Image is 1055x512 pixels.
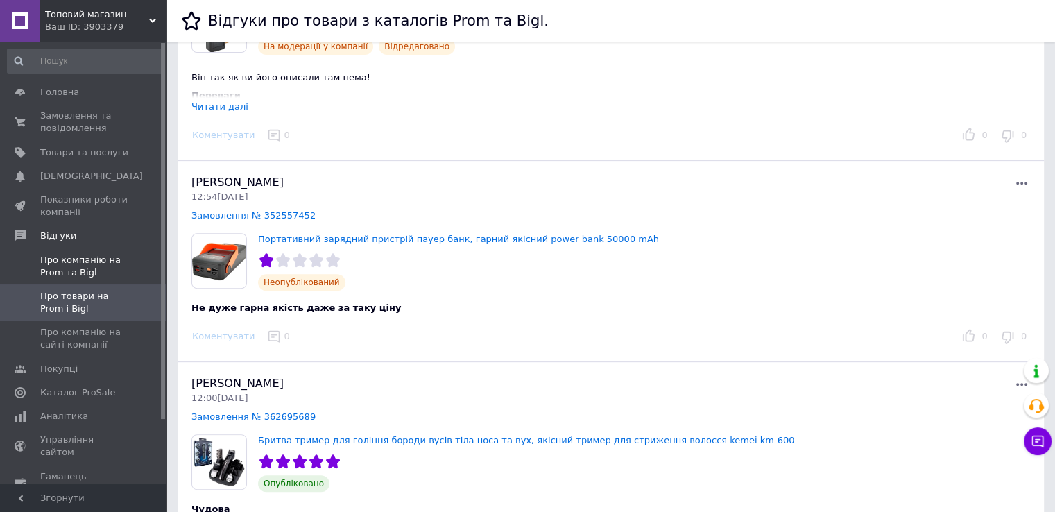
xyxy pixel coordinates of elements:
[40,110,128,135] span: Замовлення та повідомлення
[258,435,794,445] a: Бритва тример для гоління бороди вусів тіла носа та вух, якісний тример для стриження волосся kem...
[191,210,316,221] a: Замовлення № 352557452
[379,38,455,55] span: Відредаговано
[208,12,549,29] h1: Відгуки про товари з каталогів Prom та Bigl.
[191,393,248,403] span: 12:00[DATE]
[191,176,284,189] span: [PERSON_NAME]
[40,434,128,459] span: Управління сайтом
[40,470,128,495] span: Гаманець компанії
[40,363,78,375] span: Покупці
[258,38,373,55] span: На модерації у компанії
[258,475,329,492] span: Опубліковано
[40,386,115,399] span: Каталог ProSale
[45,8,149,21] span: Топовий магазин
[40,230,76,242] span: Відгуки
[40,410,88,423] span: Аналітика
[191,302,401,313] span: Не дуже гарна якість даже за таку ціну
[192,234,246,288] img: Портативний зарядний пристрій пауер банк, гарний якісний power bank 50000 mAh
[192,435,246,489] img: Бритва тример для гоління бороди вусів тіла носа та вух, якісний тример для стриження волосся kem...
[191,411,316,422] a: Замовлення № 362695689
[191,90,241,101] span: Переваги
[40,86,79,99] span: Головна
[40,146,128,159] span: Товари та послуги
[191,191,248,202] span: 12:54[DATE]
[40,290,128,315] span: Про товари на Prom і Bigl
[191,72,370,83] span: Він так як ви його описали там нема!
[40,254,128,279] span: Про компанію на Prom та Bigl
[258,234,659,244] a: Портативний зарядний пристрій пауер банк, гарний якісний power bank 50000 mAh
[40,170,143,182] span: [DEMOGRAPHIC_DATA]
[40,194,128,219] span: Показники роботи компанії
[40,326,128,351] span: Про компанію на сайті компанії
[191,377,284,390] span: [PERSON_NAME]
[45,21,166,33] div: Ваш ID: 3903379
[258,274,345,291] span: Неопублікований
[7,49,164,74] input: Пошук
[191,101,248,112] div: Читати далі
[1024,427,1052,455] button: Чат з покупцем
